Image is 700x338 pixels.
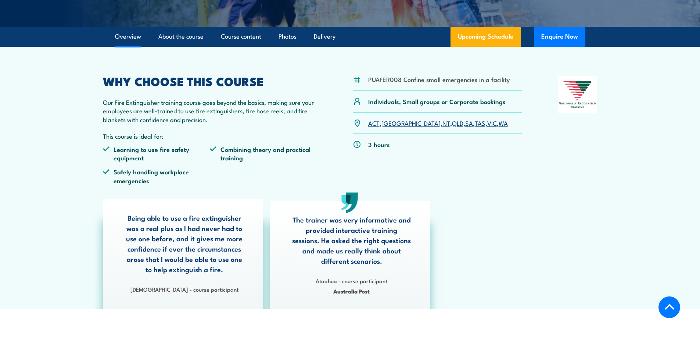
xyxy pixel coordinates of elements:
[381,118,441,127] a: [GEOGRAPHIC_DATA]
[103,132,317,140] p: This course is ideal for:
[103,167,210,185] li: Safely handling workplace emergencies
[534,27,585,47] button: Enquire Now
[292,214,412,266] p: The trainer was very informative and provided interactive training sessions. He asked the right q...
[103,145,210,162] li: Learning to use fire safety equipment
[499,118,508,127] a: WA
[210,145,317,162] li: Combining theory and practical training
[279,27,297,46] a: Photos
[368,118,380,127] a: ACT
[130,285,238,293] strong: [DEMOGRAPHIC_DATA] - course participant
[368,97,506,106] p: Individuals, Small groups or Corporate bookings
[292,287,412,295] span: Australia Post
[221,27,261,46] a: Course content
[368,140,390,149] p: 3 hours
[558,76,597,113] img: Nationally Recognised Training logo.
[487,118,497,127] a: VIC
[125,213,244,274] p: Being able to use a fire extinguisher was a real plus as I had never had to use one before, and i...
[475,118,485,127] a: TAS
[450,27,521,47] a: Upcoming Schedule
[452,118,463,127] a: QLD
[115,27,141,46] a: Overview
[103,76,317,86] h2: WHY CHOOSE THIS COURSE
[314,27,335,46] a: Delivery
[158,27,204,46] a: About the course
[316,277,387,285] strong: Ataahua - course participant
[368,75,510,83] li: PUAFER008 Confine small emergencies in a facility
[442,118,450,127] a: NT
[368,119,508,127] p: , , , , , , ,
[103,98,317,124] p: Our Fire Extinguisher training course goes beyond the basics, making sure your employees are well...
[465,118,473,127] a: SA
